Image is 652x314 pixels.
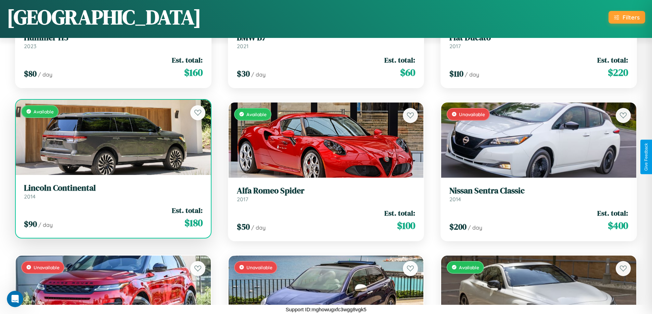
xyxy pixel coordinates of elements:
div: Filters [623,14,640,21]
span: Unavailable [246,264,272,270]
span: $ 50 [237,221,250,232]
h3: Fiat Ducato [449,33,628,43]
span: 2017 [449,43,461,50]
span: $ 180 [184,216,203,230]
span: $ 100 [397,219,415,232]
span: $ 60 [400,66,415,79]
span: $ 110 [449,68,463,79]
p: Support ID: mghowugxfc3wgg8vgk5 [286,305,367,314]
span: / day [38,71,52,78]
span: Est. total: [597,55,628,65]
a: Lincoln Continental2014 [24,183,203,200]
span: 2021 [237,43,248,50]
h3: Alfa Romeo Spider [237,186,416,196]
span: Est. total: [384,55,415,65]
a: Hummer H32023 [24,33,203,50]
span: $ 160 [184,66,203,79]
span: Unavailable [34,264,60,270]
span: Unavailable [459,111,485,117]
button: Filters [609,11,645,24]
span: / day [251,224,266,231]
span: 2023 [24,43,36,50]
span: $ 80 [24,68,37,79]
h3: Nissan Sentra Classic [449,186,628,196]
h3: BMW B7 [237,33,416,43]
iframe: Intercom live chat [7,291,23,307]
span: Available [34,109,54,114]
span: Est. total: [597,208,628,218]
span: / day [38,221,53,228]
span: / day [251,71,266,78]
span: Est. total: [172,205,203,215]
a: Alfa Romeo Spider2017 [237,186,416,203]
h3: Lincoln Continental [24,183,203,193]
span: $ 30 [237,68,250,79]
span: $ 400 [608,219,628,232]
span: Available [459,264,479,270]
span: 2014 [24,193,36,200]
a: BMW B72021 [237,33,416,50]
span: Est. total: [172,55,203,65]
a: Nissan Sentra Classic2014 [449,186,628,203]
span: 2014 [449,196,461,203]
span: / day [468,224,482,231]
a: Fiat Ducato2017 [449,33,628,50]
span: $ 220 [608,66,628,79]
span: $ 90 [24,218,37,230]
div: Give Feedback [644,143,649,171]
span: 2017 [237,196,248,203]
span: $ 200 [449,221,466,232]
span: Est. total: [384,208,415,218]
h1: [GEOGRAPHIC_DATA] [7,3,201,31]
span: Available [246,111,267,117]
h3: Hummer H3 [24,33,203,43]
span: / day [465,71,479,78]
